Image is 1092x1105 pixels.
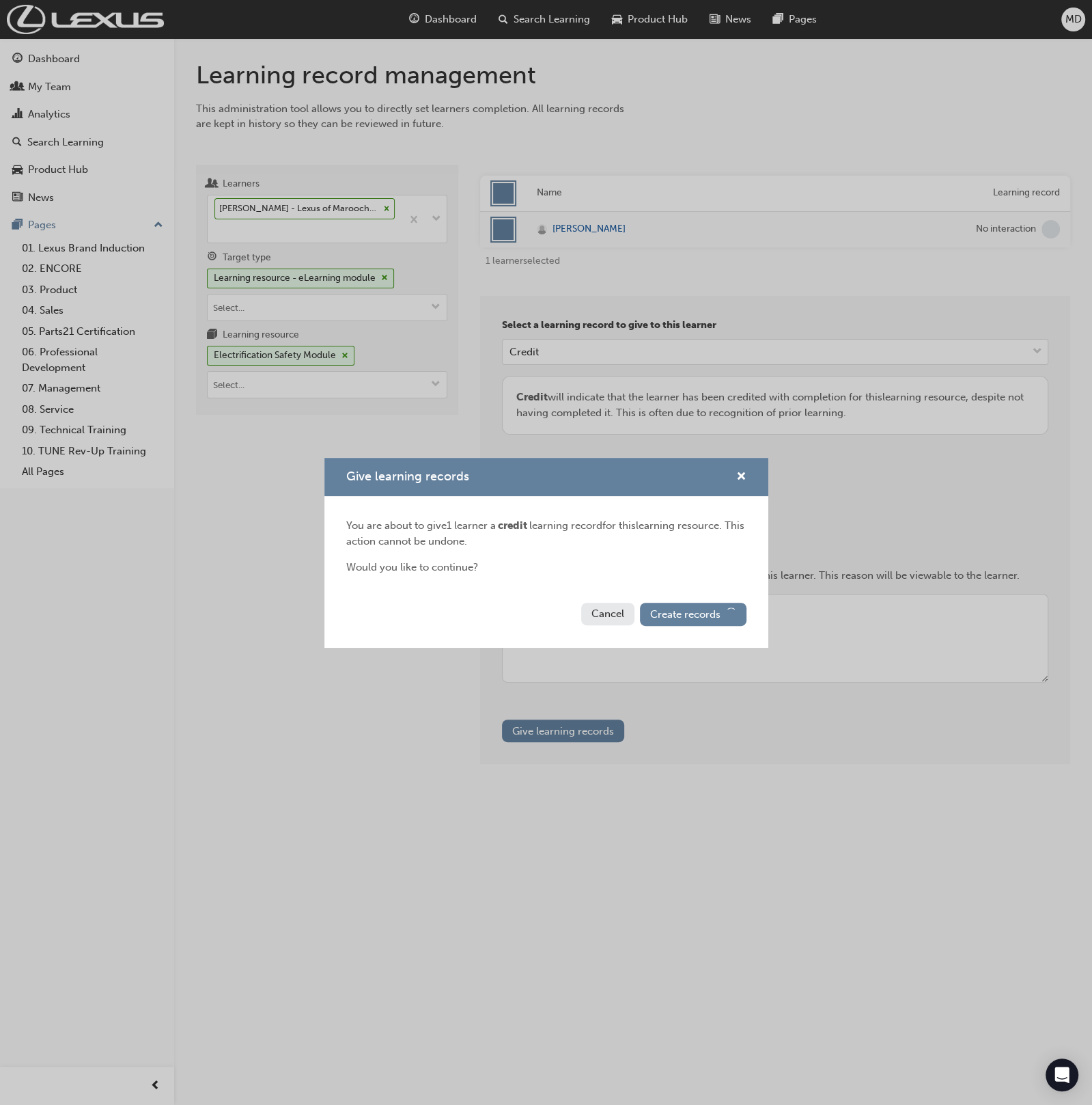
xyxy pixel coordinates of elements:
[1046,1059,1078,1091] div: Open Intercom Messenger
[496,519,529,532] span: credit
[346,469,469,484] span: Give learning records
[650,608,720,620] span: Create records
[736,472,746,484] span: cross-icon
[346,518,746,549] div: You are about to give 1 learner a learning record for this learning resource . This action cannot...
[581,603,634,625] button: Cancel
[640,603,746,626] button: Create records
[346,560,746,575] div: Would you like to continue?
[736,469,746,486] button: cross-icon
[324,458,768,648] div: Give learning records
